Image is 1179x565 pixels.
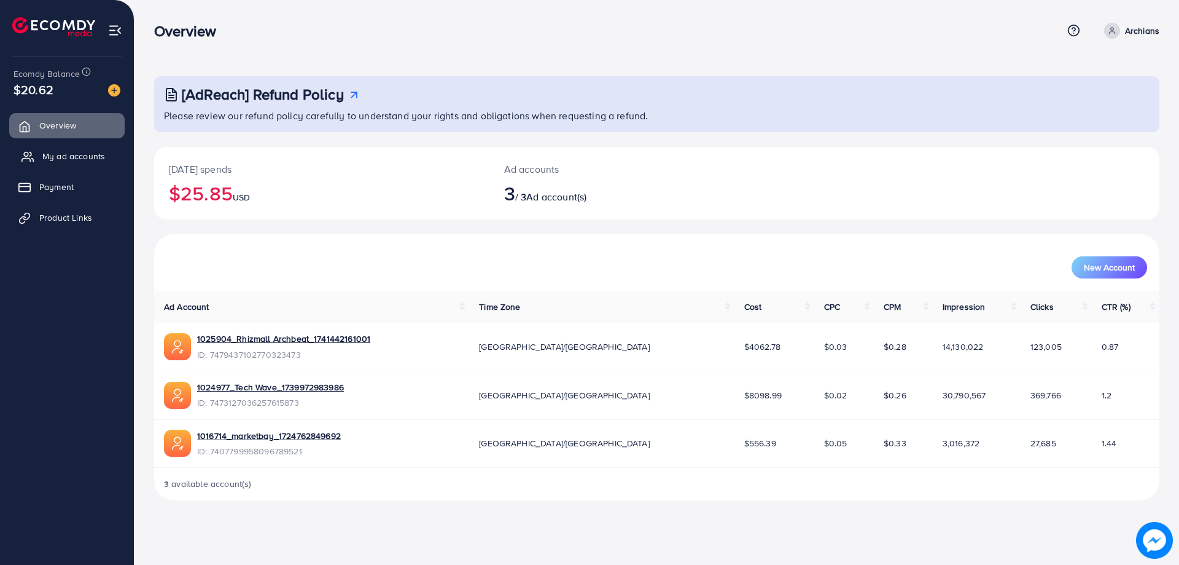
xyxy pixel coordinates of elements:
span: 27,685 [1030,437,1056,449]
span: CPC [824,301,840,313]
img: ic-ads-acc.e4c84228.svg [164,333,191,360]
img: ic-ads-acc.e4c84228.svg [164,382,191,409]
span: 3 [504,179,515,207]
span: Impression [943,301,986,313]
span: CPM [884,301,901,313]
p: [DATE] spends [169,162,475,176]
img: image [108,84,120,97]
span: $0.28 [884,341,906,353]
a: Payment [9,175,125,199]
span: 1.44 [1102,437,1117,449]
span: $556.39 [744,437,776,449]
span: Product Links [39,211,92,224]
span: Clicks [1030,301,1054,313]
span: ID: 7473127036257615873 [197,397,344,409]
span: $4062.78 [744,341,780,353]
span: $8098.99 [744,389,782,401]
img: image [1136,522,1173,559]
h3: [AdReach] Refund Policy [182,85,344,103]
span: Time Zone [479,301,520,313]
span: Overview [39,119,76,132]
span: $0.03 [824,341,847,353]
a: 1024977_Tech Wave_1739972983986 [197,381,344,393]
span: [GEOGRAPHIC_DATA]/[GEOGRAPHIC_DATA] [479,389,650,401]
span: New Account [1084,263,1135,272]
span: CTR (%) [1102,301,1130,313]
span: Cost [744,301,762,313]
img: logo [12,17,95,36]
h2: $25.85 [169,181,475,205]
span: $0.33 [884,437,906,449]
span: $0.05 [824,437,847,449]
h3: Overview [154,22,226,40]
a: Archians [1099,23,1159,39]
h2: / 3 [504,181,726,205]
span: 1.2 [1102,389,1111,401]
a: 1025904_Rhizmall Archbeat_1741442161001 [197,333,370,345]
span: ID: 7407799958096789521 [197,445,341,457]
span: 3,016,372 [943,437,979,449]
button: New Account [1072,256,1147,279]
p: Ad accounts [504,162,726,176]
img: ic-ads-acc.e4c84228.svg [164,430,191,457]
span: [GEOGRAPHIC_DATA]/[GEOGRAPHIC_DATA] [479,437,650,449]
span: USD [233,191,250,203]
span: 0.87 [1102,341,1119,353]
a: My ad accounts [9,144,125,168]
span: [GEOGRAPHIC_DATA]/[GEOGRAPHIC_DATA] [479,341,650,353]
p: Archians [1125,23,1159,38]
p: Please review our refund policy carefully to understand your rights and obligations when requesti... [164,108,1152,123]
span: 123,005 [1030,341,1062,353]
span: 369,766 [1030,389,1061,401]
span: ID: 7479437102770323473 [197,349,370,361]
span: Ecomdy Balance [14,68,80,80]
a: 1016714_marketbay_1724762849692 [197,430,341,442]
a: Product Links [9,205,125,230]
img: menu [108,23,122,38]
a: Overview [9,113,125,138]
span: 14,130,022 [943,341,984,353]
span: 30,790,567 [943,389,986,401]
span: Payment [39,181,74,193]
span: My ad accounts [42,150,105,162]
span: $0.26 [884,389,906,401]
span: Ad account(s) [526,190,586,203]
span: $0.02 [824,389,847,401]
span: 3 available account(s) [164,478,252,490]
span: Ad Account [164,301,209,313]
span: $20.62 [14,81,53,98]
